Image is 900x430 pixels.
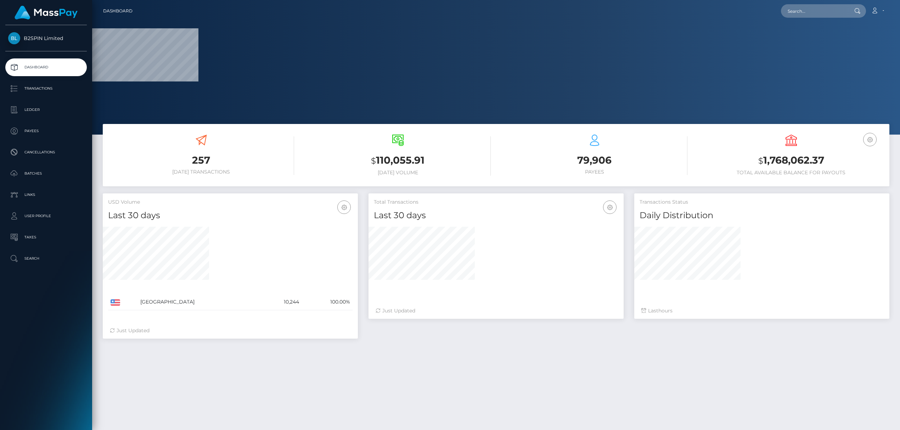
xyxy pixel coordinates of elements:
[5,250,87,267] a: Search
[302,294,353,310] td: 100.00%
[108,209,353,222] h4: Last 30 days
[305,153,491,168] h3: 110,055.91
[5,80,87,97] a: Transactions
[501,169,687,175] h6: Payees
[5,143,87,161] a: Cancellations
[8,253,84,264] p: Search
[698,153,884,168] h3: 1,768,062.37
[111,299,120,306] img: US.png
[640,209,884,222] h4: Daily Distribution
[5,35,87,41] span: B2SPIN Limited
[108,153,294,167] h3: 257
[15,6,78,19] img: MassPay Logo
[501,153,687,167] h3: 79,906
[8,232,84,243] p: Taxes
[8,211,84,221] p: User Profile
[8,126,84,136] p: Payees
[758,156,763,166] small: $
[376,307,617,315] div: Just Updated
[260,294,301,310] td: 10,244
[5,58,87,76] a: Dashboard
[374,209,618,222] h4: Last 30 days
[138,294,260,310] td: [GEOGRAPHIC_DATA]
[641,307,882,315] div: Last hours
[8,83,84,94] p: Transactions
[5,165,87,182] a: Batches
[371,156,376,166] small: $
[103,4,133,18] a: Dashboard
[698,170,884,176] h6: Total Available Balance for Payouts
[8,104,84,115] p: Ledger
[8,189,84,200] p: Links
[110,327,351,334] div: Just Updated
[108,169,294,175] h6: [DATE] Transactions
[8,147,84,158] p: Cancellations
[8,168,84,179] p: Batches
[305,170,491,176] h6: [DATE] Volume
[5,186,87,204] a: Links
[374,199,618,206] h5: Total Transactions
[5,228,87,246] a: Taxes
[5,122,87,140] a: Payees
[781,4,848,18] input: Search...
[640,199,884,206] h5: Transactions Status
[5,101,87,119] a: Ledger
[8,32,20,44] img: B2SPIN Limited
[108,199,353,206] h5: USD Volume
[8,62,84,73] p: Dashboard
[5,207,87,225] a: User Profile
